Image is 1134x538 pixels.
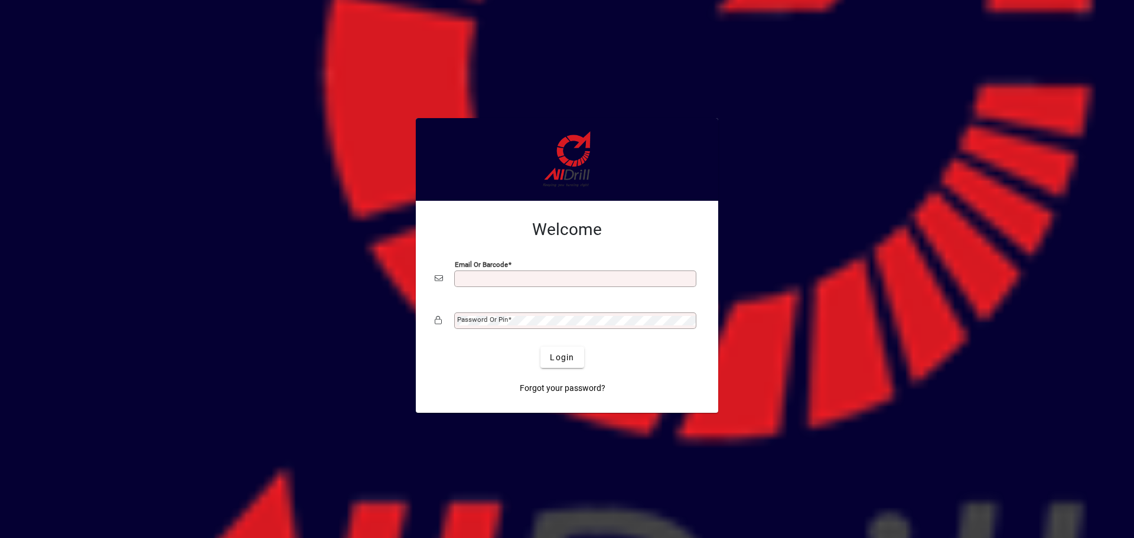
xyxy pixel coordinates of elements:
span: Login [550,351,574,364]
mat-label: Email or Barcode [455,260,508,269]
span: Forgot your password? [520,382,605,394]
a: Forgot your password? [515,377,610,399]
h2: Welcome [435,220,699,240]
button: Login [540,347,584,368]
mat-label: Password or Pin [457,315,508,324]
